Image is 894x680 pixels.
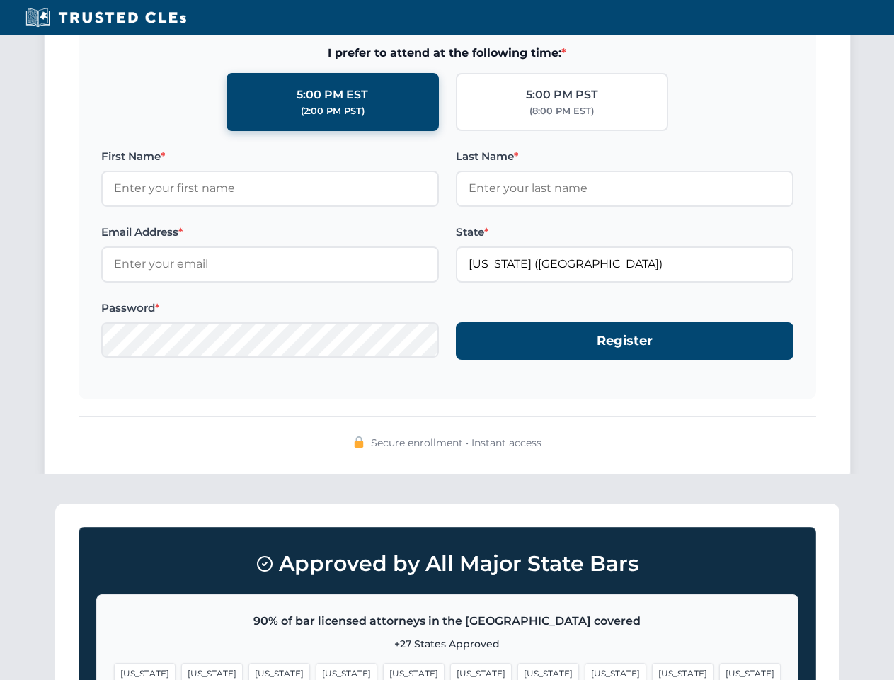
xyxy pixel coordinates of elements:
[456,224,793,241] label: State
[301,104,365,118] div: (2:00 PM PST)
[114,612,781,630] p: 90% of bar licensed attorneys in the [GEOGRAPHIC_DATA] covered
[456,171,793,206] input: Enter your last name
[456,148,793,165] label: Last Name
[353,436,365,448] img: 🔒
[101,300,439,317] label: Password
[456,246,793,282] input: Florida (FL)
[297,86,368,104] div: 5:00 PM EST
[526,86,598,104] div: 5:00 PM PST
[96,545,798,583] h3: Approved by All Major State Bars
[101,44,793,62] span: I prefer to attend at the following time:
[101,224,439,241] label: Email Address
[114,636,781,652] p: +27 States Approved
[21,7,190,28] img: Trusted CLEs
[101,171,439,206] input: Enter your first name
[101,148,439,165] label: First Name
[101,246,439,282] input: Enter your email
[529,104,594,118] div: (8:00 PM EST)
[456,322,793,360] button: Register
[371,435,541,450] span: Secure enrollment • Instant access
